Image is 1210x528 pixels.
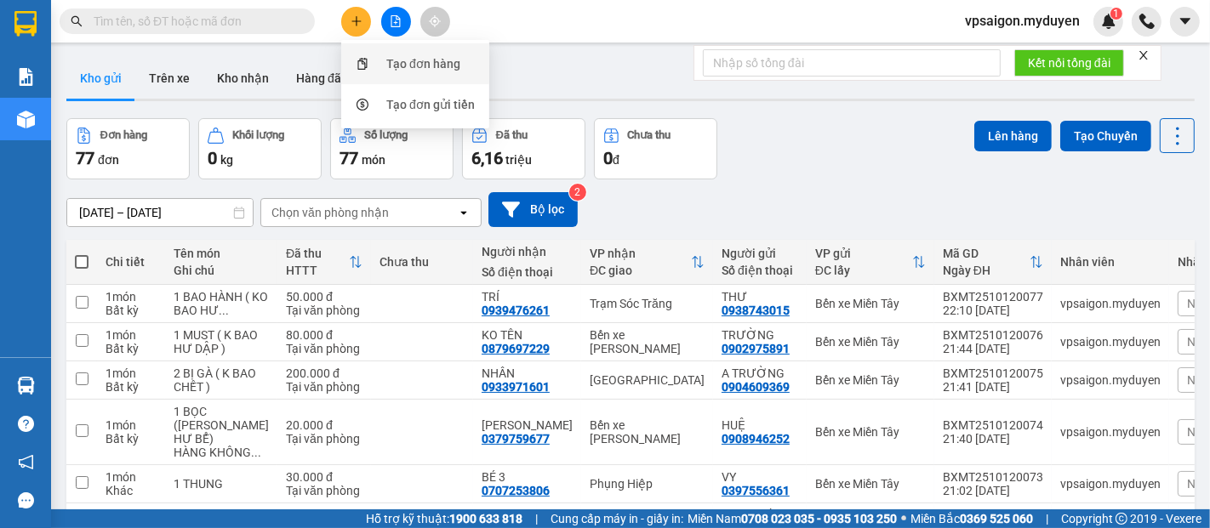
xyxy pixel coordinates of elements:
span: 77 [76,148,94,168]
button: Khối lượng0kg [198,118,322,179]
div: 2 BỊ GÀ ( K BAO CHẾT ) [174,366,269,394]
div: Ghi chú [174,264,269,277]
div: vpsaigon.myduyen [1060,477,1161,491]
div: KO TÊN [482,328,573,342]
img: warehouse-icon [17,111,35,128]
div: 1 món [106,418,157,432]
div: THƯ [722,290,798,304]
div: 200.000 đ [286,366,362,380]
div: Bất kỳ [106,342,157,355]
div: 0707253806 [482,484,550,497]
div: 21:40 [DATE] [943,432,1043,446]
div: vpsaigon.myduyen [1060,297,1161,310]
div: Mã GD [943,247,1030,260]
span: 77 [340,148,358,168]
div: Số điện thoại [482,265,573,279]
span: Cung cấp máy in - giấy in: [551,509,683,528]
button: file-add [381,7,411,37]
div: 0908946252 [722,432,790,446]
div: Trạm Sóc Trăng [590,297,705,310]
div: NHÂN [482,366,573,380]
button: Trên xe [135,58,203,99]
div: Chưa thu [380,255,465,269]
div: Số điện thoại [722,264,798,277]
div: Bất kỳ [106,432,157,446]
div: BXMT2510120074 [943,418,1043,432]
div: Tại văn phòng [286,432,362,446]
button: Chưa thu0đ [594,118,717,179]
button: plus [341,7,371,37]
button: Lên hàng [974,121,1052,151]
img: logo-vxr [14,11,37,37]
span: triệu [505,153,532,167]
svg: open [457,206,471,219]
div: 50.000 đ [286,290,362,304]
div: Chi tiết [106,255,157,269]
div: TUẤN LỘC [482,418,573,432]
span: question-circle [18,416,34,432]
strong: 0369 525 060 [960,512,1033,525]
button: Kho nhận [203,58,283,99]
button: Kho gửi [66,58,135,99]
img: phone-icon [1139,14,1155,29]
span: món [362,153,385,167]
div: 0902975891 [722,342,790,355]
span: Miền Nam [688,509,897,528]
div: 1 THUNG [174,477,269,491]
div: ĐC lấy [815,264,912,277]
span: snippets [357,58,368,70]
div: Chọn văn phòng nhận [271,204,389,221]
div: Chưa thu [628,129,671,141]
span: Kết nối tổng đài [1028,54,1110,72]
div: Đơn hàng [100,129,147,141]
input: Nhập số tổng đài [703,49,1001,77]
div: Đã thu [286,247,349,260]
div: HUỆ [722,418,798,432]
button: Số lượng77món [330,118,454,179]
div: 21:44 [DATE] [943,342,1043,355]
span: plus [351,15,362,27]
div: BXMT2510120076 [943,328,1043,342]
div: Khối lượng [232,129,284,141]
input: Tìm tên, số ĐT hoặc mã đơn [94,12,294,31]
div: Bến xe Miền Tây [815,425,926,439]
span: search [71,15,83,27]
img: solution-icon [17,68,35,86]
div: 20.000 đ [286,418,362,432]
div: Tạo đơn hàng [386,54,460,73]
sup: 2 [569,184,586,201]
div: BXMT2510120073 [943,470,1043,484]
div: 0379759677 [482,432,550,446]
div: Bến xe Miền Tây [815,335,926,349]
span: copyright [1116,513,1127,525]
th: Toggle SortBy [277,240,371,285]
div: A TRƯỜNG [722,366,798,380]
span: | [535,509,538,528]
sup: 1 [1110,8,1122,20]
span: đơn [98,153,119,167]
th: Toggle SortBy [934,240,1052,285]
div: HTTT [286,264,349,277]
div: Bến xe [PERSON_NAME] [590,418,705,446]
div: 1 món [106,328,157,342]
div: BXMT2510120075 [943,366,1043,380]
div: Bất kỳ [106,304,157,317]
div: Đã thu [496,129,528,141]
div: Bến xe Miền Tây [815,373,926,387]
div: 0397556361 [722,484,790,497]
div: Bến xe Miền Tây [815,477,926,491]
span: Miền Bắc [910,509,1033,528]
div: BÉ 3 [482,470,573,484]
div: Tại văn phòng [286,342,362,355]
button: aim [420,7,450,37]
span: close [1138,49,1150,61]
span: dollar-circle [357,99,368,111]
div: Tại văn phòng [286,484,362,497]
div: 1 BỌC (KO BAO HƯ BỂ) [174,405,269,446]
div: 1 MUST ( K BAO HƯ DẬP ) [174,328,269,355]
div: 80.000 đ [286,328,362,342]
div: 1 món [106,366,157,380]
button: Hàng đã giao [283,58,381,99]
button: Bộ lọc [488,192,578,227]
input: Select a date range. [67,199,253,226]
